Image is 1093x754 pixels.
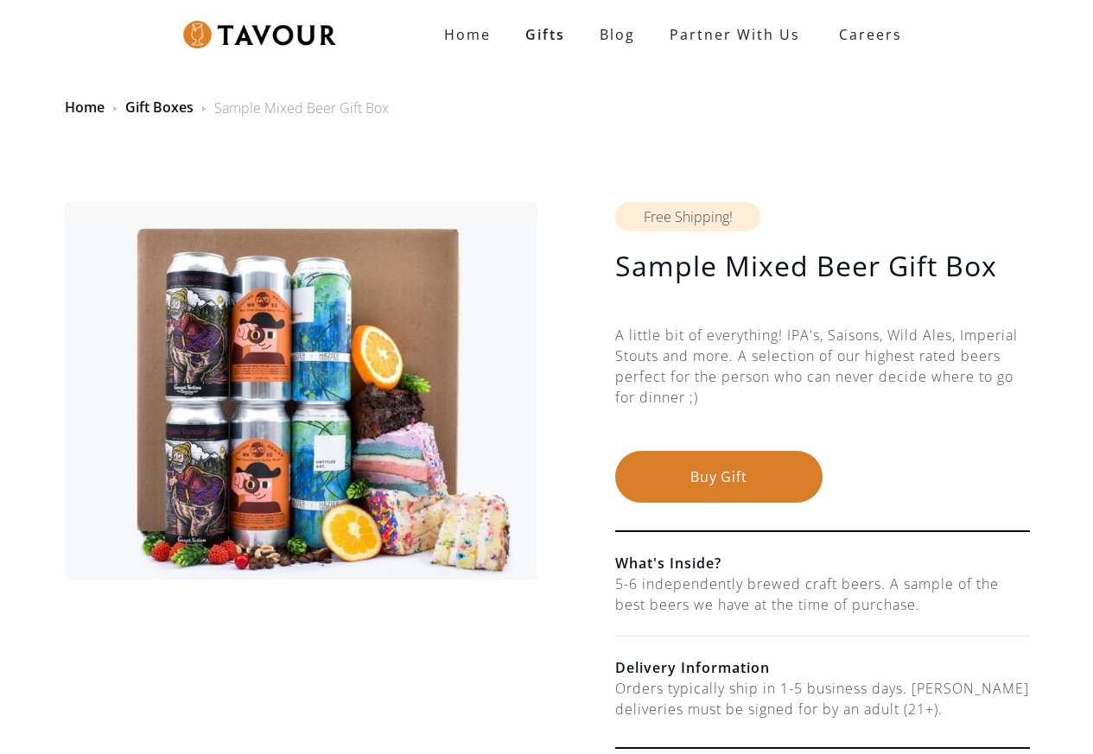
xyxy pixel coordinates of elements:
h6: What's Inside? [615,553,1030,573]
a: Careers [817,10,915,59]
h1: Sample Mixed Beer Gift Box [615,249,1030,283]
div: Free Shipping! [615,202,760,231]
h6: Delivery Information [615,657,1030,678]
a: Home [427,17,508,52]
a: Home [65,98,105,117]
div: A little bit of everything! IPA's, Saisons, Wild Ales, Imperial Stouts and more. A selection of o... [615,325,1030,451]
div: Orders typically ship in 1-5 business days. [PERSON_NAME] deliveries must be signed for by an adu... [615,678,1030,719]
strong: Careers [839,17,902,52]
a: Blog [582,17,652,52]
button: Buy Gift [615,451,823,503]
a: partner with us [652,17,817,52]
strong: Home [444,25,491,44]
div: 5-6 independently brewed craft beers. A sample of the best beers we have at the time of purchase. [615,573,1030,615]
a: Gift Boxes [125,98,194,117]
div: Sample Mixed Beer Gift Box [214,98,389,118]
a: Gifts [508,17,582,52]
